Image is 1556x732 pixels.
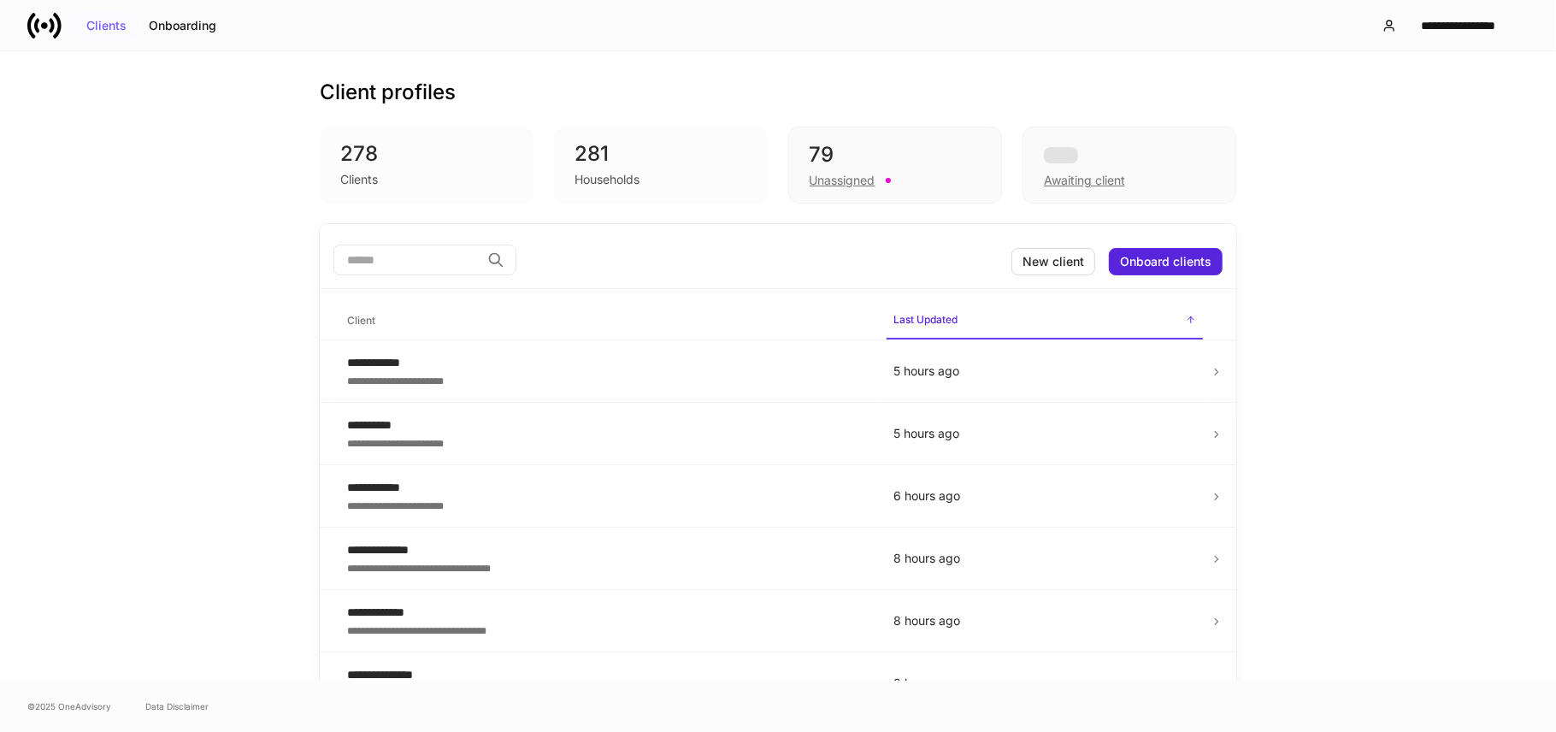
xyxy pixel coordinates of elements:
h6: Last Updated [893,311,958,328]
button: Onboarding [138,12,227,39]
div: 79Unassigned [788,127,1002,204]
div: Awaiting client [1044,172,1125,189]
p: 5 hours ago [893,363,1196,380]
p: 8 hours ago [893,612,1196,629]
p: 8 hours ago [893,550,1196,567]
div: Unassigned [810,172,875,189]
div: Awaiting client [1023,127,1236,204]
p: 6 hours ago [893,487,1196,505]
div: 79 [810,141,981,168]
span: © 2025 OneAdvisory [27,700,111,713]
a: Data Disclaimer [145,700,209,713]
button: New client [1011,248,1095,275]
h6: Client [347,312,375,328]
div: Onboard clients [1120,256,1211,268]
div: Onboarding [149,20,216,32]
h3: Client profiles [320,79,456,106]
div: Clients [86,20,127,32]
div: Clients [340,171,378,188]
button: Clients [75,12,138,39]
span: Client [340,304,873,339]
div: Households [575,171,639,188]
p: 5 hours ago [893,425,1196,442]
p: 8 hours ago [893,675,1196,692]
div: New client [1023,256,1084,268]
button: Onboard clients [1109,248,1223,275]
div: 281 [575,140,747,168]
div: 278 [340,140,513,168]
span: Last Updated [887,303,1203,339]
